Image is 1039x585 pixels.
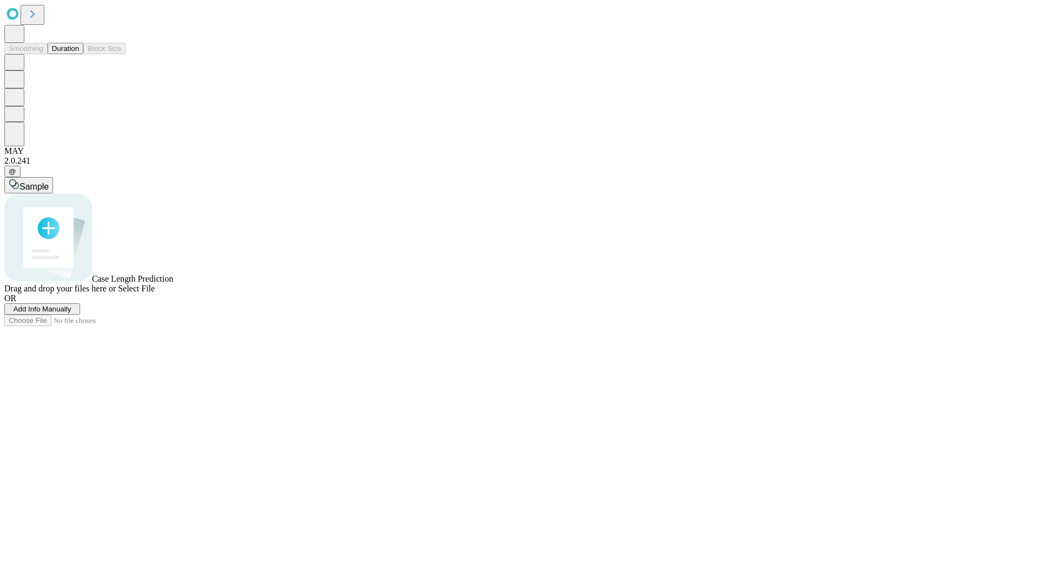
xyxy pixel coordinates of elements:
[14,305,71,313] span: Add Info Manually
[9,167,16,175] span: @
[118,284,155,293] span: Select File
[4,166,21,177] button: @
[19,182,49,191] span: Sample
[92,274,173,283] span: Case Length Prediction
[4,177,53,193] button: Sample
[4,146,1035,156] div: MAY
[4,43,48,54] button: Smoothing
[48,43,83,54] button: Duration
[4,303,80,315] button: Add Info Manually
[4,284,116,293] span: Drag and drop your files here or
[4,294,16,303] span: OR
[4,156,1035,166] div: 2.0.241
[83,43,126,54] button: Block Size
